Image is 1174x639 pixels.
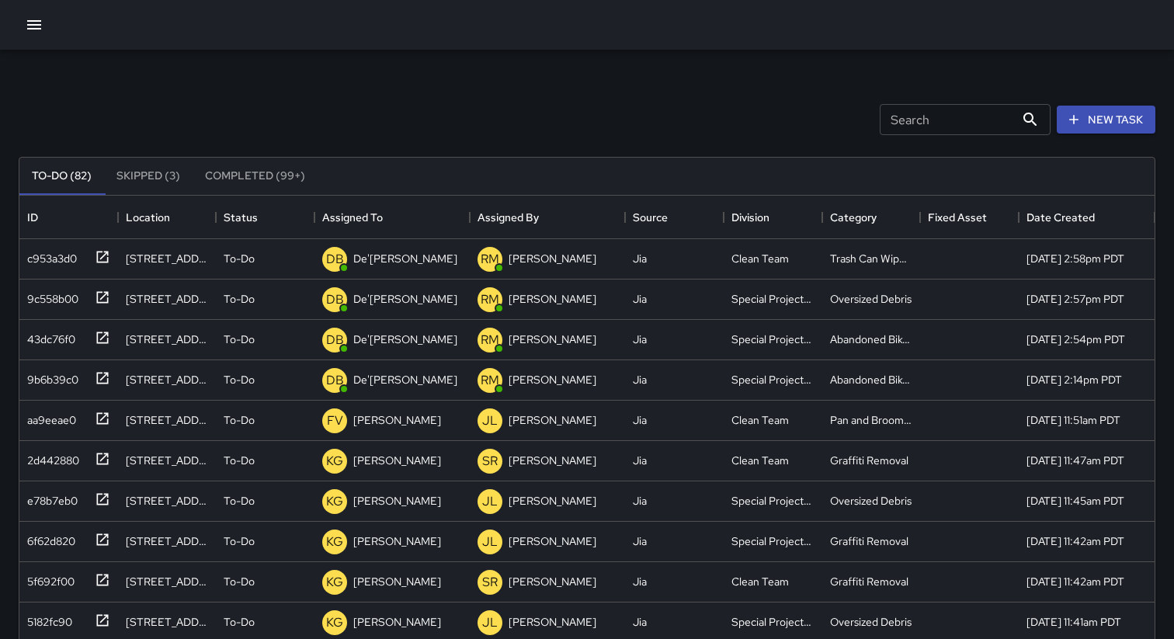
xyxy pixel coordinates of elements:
div: 8/26/2025, 2:54pm PDT [1026,332,1125,347]
div: Jia [633,291,647,307]
p: To-Do [224,453,255,468]
p: [PERSON_NAME] [509,332,596,347]
div: Assigned By [478,196,539,239]
p: KG [326,452,343,471]
div: 1 Bush Street [126,291,209,307]
p: [PERSON_NAME] [353,574,441,589]
div: 2d442880 [21,446,79,468]
div: 28 Fremont Street [126,332,209,347]
div: Date Created [1026,196,1095,239]
div: Graffiti Removal [830,453,908,468]
div: Special Projects Team [731,291,815,307]
div: 8/26/2025, 2:57pm PDT [1026,291,1124,307]
button: New Task [1057,106,1155,134]
div: Jia [633,574,647,589]
div: aa9eeae0 [21,406,76,428]
button: Completed (99+) [193,158,318,195]
div: Jia [633,372,647,387]
p: De'[PERSON_NAME] [353,251,457,266]
div: Date Created [1019,196,1155,239]
div: Trash Can Wiped Down [830,251,913,266]
div: Jia [633,412,647,428]
div: Special Projects Team [731,614,815,630]
p: KG [326,533,343,551]
div: 8/26/2025, 11:51am PDT [1026,412,1120,428]
p: De'[PERSON_NAME] [353,332,457,347]
div: Jia [633,533,647,549]
div: ID [19,196,118,239]
div: Jia [633,453,647,468]
p: [PERSON_NAME] [353,493,441,509]
p: DB [326,371,344,390]
p: JL [482,412,498,430]
div: Jia [633,493,647,509]
div: Clean Team [731,251,789,266]
div: 8/26/2025, 11:47am PDT [1026,453,1124,468]
p: SR [482,452,498,471]
div: Fixed Asset [920,196,1019,239]
div: Assigned By [470,196,625,239]
div: Category [822,196,921,239]
div: 43dc76f0 [21,325,75,347]
p: FV [327,412,343,430]
div: 804 Montgomery Street [126,453,209,468]
div: Location [126,196,170,239]
p: [PERSON_NAME] [509,412,596,428]
div: Clean Team [731,412,789,428]
p: DB [326,290,344,309]
div: c953a3d0 [21,245,77,266]
p: [PERSON_NAME] [509,533,596,549]
div: 425 Jackson Street [126,574,209,589]
div: Jia [633,332,647,347]
p: DB [326,250,344,269]
div: 9c558b00 [21,285,78,307]
div: Category [830,196,877,239]
p: KG [326,573,343,592]
p: JL [482,533,498,551]
div: Jia [633,251,647,266]
div: Fixed Asset [928,196,987,239]
div: Division [731,196,769,239]
div: 8/26/2025, 11:45am PDT [1026,493,1124,509]
div: Special Projects Team [731,533,815,549]
div: Clean Team [731,453,789,468]
div: 729 Sansome Street [126,412,209,428]
p: [PERSON_NAME] [509,574,596,589]
p: De'[PERSON_NAME] [353,291,457,307]
p: [PERSON_NAME] [353,533,441,549]
div: Special Projects Team [731,493,815,509]
p: To-Do [224,614,255,630]
p: [PERSON_NAME] [509,372,596,387]
div: 425 Jackson Street [126,533,209,549]
p: [PERSON_NAME] [509,251,596,266]
div: Division [724,196,822,239]
p: [PERSON_NAME] [509,614,596,630]
div: 441 Jackson Street [126,614,209,630]
p: [PERSON_NAME] [353,453,441,468]
div: Status [224,196,258,239]
div: 6f62d820 [21,527,75,549]
p: De'[PERSON_NAME] [353,372,457,387]
p: To-Do [224,332,255,347]
div: Jia [633,614,647,630]
button: To-Do (82) [19,158,104,195]
p: DB [326,331,344,349]
p: To-Do [224,251,255,266]
div: Source [625,196,724,239]
div: 458 Jackson Street [126,493,209,509]
div: 1 Bush Street [126,251,209,266]
p: To-Do [224,372,255,387]
div: 5182fc90 [21,608,72,630]
div: Abandoned Bike Lock [830,332,913,347]
p: To-Do [224,533,255,549]
div: Location [118,196,217,239]
p: To-Do [224,291,255,307]
div: ID [27,196,38,239]
div: Graffiti Removal [830,533,908,549]
p: [PERSON_NAME] [509,291,596,307]
div: 5f692f00 [21,568,75,589]
p: [PERSON_NAME] [353,412,441,428]
p: JL [482,492,498,511]
div: Pan and Broom Block Faces [830,412,913,428]
div: 9b6b39c0 [21,366,78,387]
